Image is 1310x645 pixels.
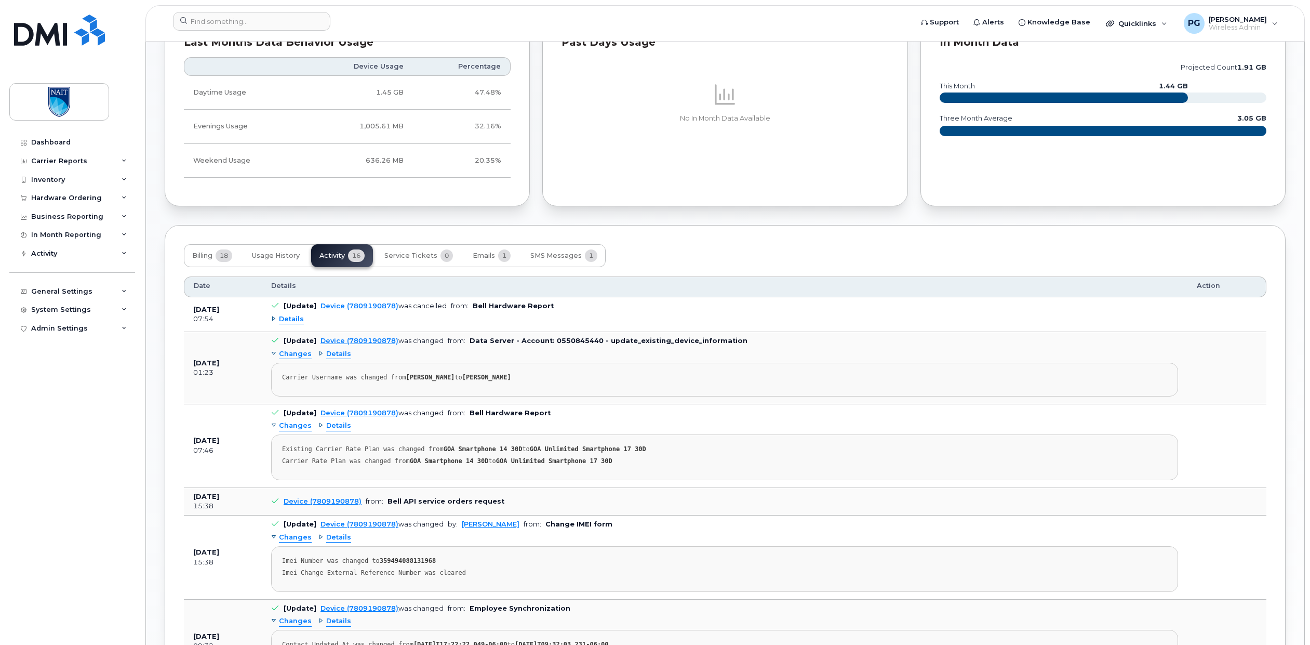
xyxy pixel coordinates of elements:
b: [DATE] [193,548,219,556]
td: Weekend Usage [184,144,304,178]
div: In Month Data [940,37,1266,48]
span: Wireless Admin [1209,23,1267,32]
span: Usage History [252,252,300,260]
span: Details [326,421,351,431]
td: Daytime Usage [184,76,304,110]
div: was changed [320,520,444,528]
b: [DATE] [193,306,219,313]
span: Alerts [982,17,1004,28]
td: 47.48% [413,76,511,110]
b: [DATE] [193,633,219,640]
span: SMS Messages [530,252,582,260]
div: Existing Carrier Rate Plan was changed from to [282,445,1167,453]
a: Device (7809190878) [320,337,398,345]
p: No In Month Data Available [562,114,888,123]
b: Change IMEI form [545,520,612,528]
a: Device (7809190878) [320,520,398,528]
a: Knowledge Base [1011,12,1098,33]
span: from: [448,337,465,345]
div: was changed [320,604,444,612]
td: 636.26 MB [304,144,412,178]
a: [PERSON_NAME] [462,520,519,528]
span: Changes [279,533,312,543]
b: [Update] [284,409,316,417]
strong: GOA Unlimited Smartphone 17 30D [496,457,612,465]
span: Changes [279,349,312,359]
span: from: [448,604,465,612]
div: was changed [320,409,444,417]
div: Past Days Usage [562,37,888,48]
b: Data Server - Account: 0550845440 - update_existing_device_information [470,337,747,345]
strong: [PERSON_NAME] [406,374,455,381]
div: was cancelled [320,302,447,310]
b: Bell Hardware Report [473,302,554,310]
span: 1 [498,249,511,262]
a: Device (7809190878) [320,409,398,417]
b: [Update] [284,302,316,310]
td: Evenings Usage [184,110,304,143]
tr: Weekdays from 6:00pm to 8:00am [184,110,511,143]
div: 07:46 [193,446,252,455]
a: Support [914,12,966,33]
div: 15:38 [193,558,252,567]
strong: 359494088131968 [380,557,436,564]
div: was changed [320,337,444,345]
td: 1.45 GB [304,76,412,110]
div: Imei Change External Reference Number was cleared [282,569,1167,577]
a: Alerts [966,12,1011,33]
div: Quicklinks [1099,13,1174,34]
span: 0 [440,249,453,262]
span: 18 [216,249,232,262]
b: [DATE] [193,493,219,501]
input: Find something... [173,12,330,31]
strong: [PERSON_NAME] [462,374,511,381]
span: Details [326,533,351,543]
div: Carrier Rate Plan was changed from to [282,457,1167,465]
td: 20.35% [413,144,511,178]
b: Employee Synchronization [470,604,570,612]
a: Device (7809190878) [320,604,398,612]
div: 07:54 [193,314,252,324]
text: 1.44 GB [1159,82,1188,90]
span: Quicklinks [1118,19,1156,28]
span: Changes [279,421,312,431]
b: Bell API service orders request [387,497,504,505]
text: projected count [1181,63,1266,71]
span: from: [451,302,469,310]
th: Action [1187,277,1266,297]
span: Billing [192,252,212,260]
div: Imei Number was changed to [282,557,1167,565]
div: 15:38 [193,502,252,511]
span: Details [279,314,304,324]
div: Last Months Data Behavior Usage [184,37,511,48]
b: [DATE] [193,359,219,367]
td: 1,005.61 MB [304,110,412,143]
strong: GOA Smartphone 14 30D [444,445,523,453]
tspan: 1.91 GB [1237,63,1266,71]
b: [Update] [284,604,316,612]
td: 32.16% [413,110,511,143]
span: from: [524,520,541,528]
span: from: [448,409,465,417]
a: Device (7809190878) [284,497,362,505]
span: 1 [585,249,597,262]
span: Details [271,281,296,291]
span: Knowledge Base [1027,17,1090,28]
span: by: [448,520,458,528]
div: Carrier Username was changed from to [282,374,1167,381]
th: Device Usage [304,57,412,76]
span: [PERSON_NAME] [1209,15,1267,23]
text: three month average [939,114,1012,122]
tr: Friday from 6:00pm to Monday 8:00am [184,144,511,178]
th: Percentage [413,57,511,76]
div: Paul Gillis [1177,13,1285,34]
b: [Update] [284,520,316,528]
a: Device (7809190878) [320,302,398,310]
b: Bell Hardware Report [470,409,551,417]
div: 01:23 [193,368,252,377]
b: [Update] [284,337,316,345]
strong: GOA Unlimited Smartphone 17 30D [530,445,646,453]
span: PG [1188,17,1200,30]
span: Details [326,349,351,359]
span: Changes [279,616,312,626]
